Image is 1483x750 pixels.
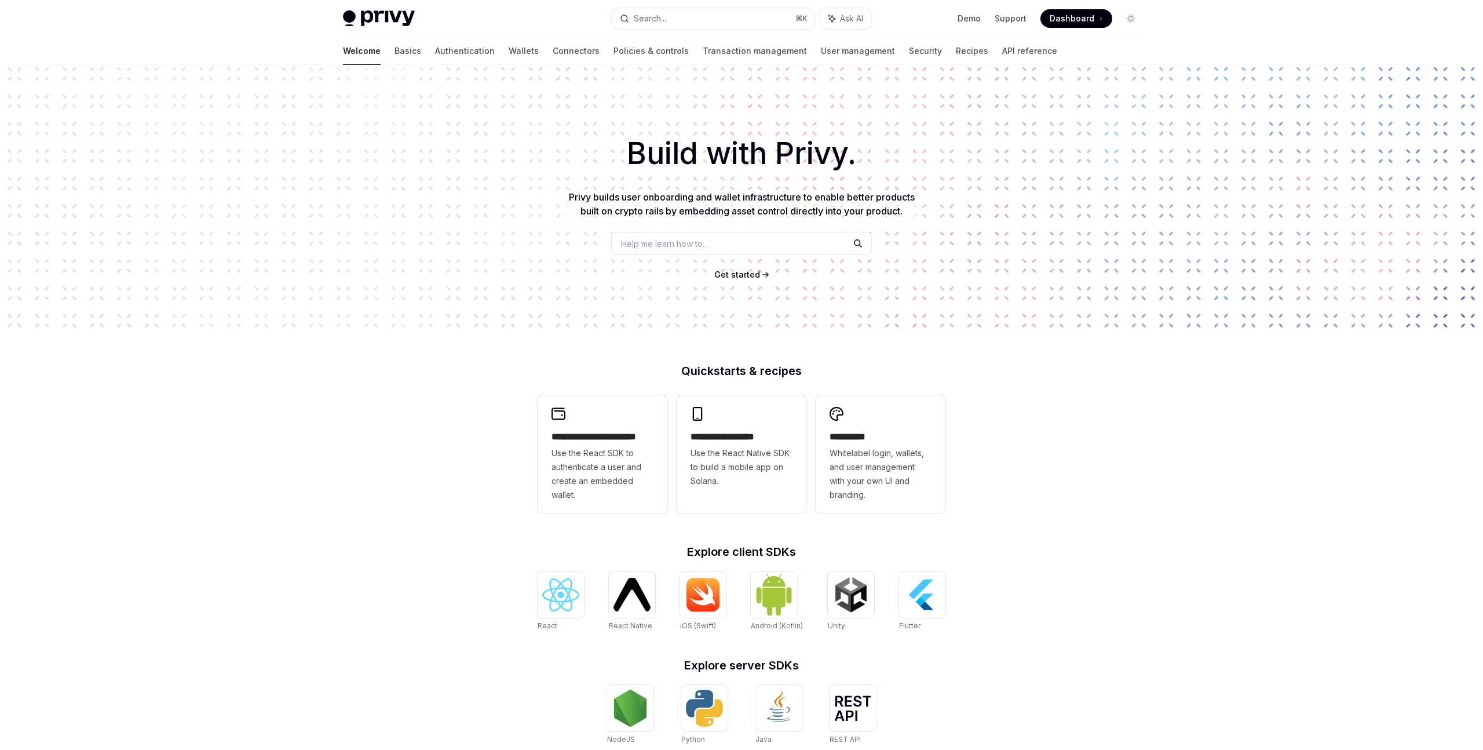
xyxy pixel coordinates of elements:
[681,735,705,744] span: Python
[612,690,649,727] img: NodeJS
[685,577,722,612] img: iOS (Swift)
[607,735,635,744] span: NodeJS
[795,14,808,23] span: ⌘ K
[1122,9,1140,28] button: Toggle dark mode
[691,446,792,488] span: Use the React Native SDK to build a mobile app on Solana.
[677,395,806,514] a: **** **** **** ***Use the React Native SDK to build a mobile app on Solana.
[621,238,709,250] span: Help me learn how to…
[395,37,421,65] a: Basics
[899,621,921,630] span: Flutter
[832,576,870,613] img: Unity
[821,37,895,65] a: User management
[899,571,945,632] a: FlutterFlutter
[542,578,579,611] img: React
[680,621,716,630] span: iOS (Swift)
[551,446,653,502] span: Use the React SDK to authenticate a user and create an embedded wallet.
[909,37,942,65] a: Security
[755,735,772,744] span: Java
[751,621,803,630] span: Android (Kotlin)
[634,12,666,26] div: Search...
[613,37,689,65] a: Policies & controls
[509,37,539,65] a: Wallets
[828,571,874,632] a: UnityUnity
[956,37,988,65] a: Recipes
[538,546,945,558] h2: Explore client SDKs
[816,395,945,514] a: **** *****Whitelabel login, wallets, and user management with your own UI and branding.
[703,37,807,65] a: Transaction management
[840,13,863,24] span: Ask AI
[607,685,653,745] a: NodeJSNodeJS
[1050,13,1094,24] span: Dashboard
[830,685,876,745] a: REST APIREST API
[686,690,723,727] img: Python
[760,690,797,727] img: Java
[828,621,845,630] span: Unity
[834,696,871,721] img: REST API
[830,735,861,744] span: REST API
[830,446,932,502] span: Whitelabel login, wallets, and user management with your own UI and branding.
[343,10,415,27] img: light logo
[1040,9,1112,28] a: Dashboard
[609,571,655,632] a: React NativeReact Native
[1002,37,1057,65] a: API reference
[995,13,1027,24] a: Support
[569,191,915,217] span: Privy builds user onboarding and wallet infrastructure to enable better products built on crypto ...
[714,269,760,281] a: Get started
[538,365,945,377] h2: Quickstarts & recipes
[612,8,814,29] button: Search...⌘K
[755,685,802,745] a: JavaJava
[609,621,652,630] span: React Native
[681,685,728,745] a: PythonPython
[19,131,1464,176] h1: Build with Privy.
[553,37,600,65] a: Connectors
[613,578,651,611] img: React Native
[755,573,792,616] img: Android (Kotlin)
[680,571,726,632] a: iOS (Swift)iOS (Swift)
[904,576,941,613] img: Flutter
[714,270,760,279] span: Get started
[958,13,981,24] a: Demo
[435,37,495,65] a: Authentication
[538,621,557,630] span: React
[820,8,871,29] button: Ask AI
[538,660,945,671] h2: Explore server SDKs
[343,37,381,65] a: Welcome
[538,571,584,632] a: ReactReact
[751,571,803,632] a: Android (Kotlin)Android (Kotlin)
